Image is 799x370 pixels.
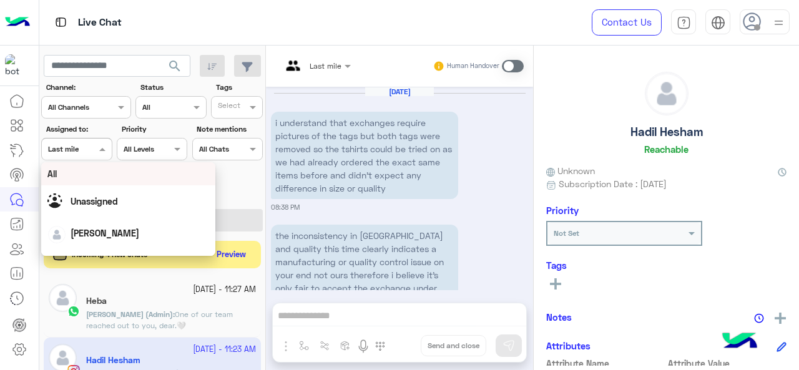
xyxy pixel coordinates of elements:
img: Unassigned.svg [47,193,66,212]
img: tab [677,16,691,30]
span: [PERSON_NAME] [71,228,139,238]
img: notes [754,313,764,323]
h6: Tags [546,260,787,271]
label: Tags [216,82,262,93]
img: tab [711,16,725,30]
img: teams.png [282,61,305,81]
span: One of our team reached out to you, dear.🤍 [86,309,233,330]
button: search [160,55,190,82]
label: Note mentions [197,124,261,135]
ng-dropdown-panel: Options list [41,162,216,256]
h6: Reachable [644,144,689,155]
h6: [DATE] [365,87,434,96]
img: defaultAdmin.png [48,226,66,243]
label: Channel: [46,82,130,93]
span: All [47,168,57,179]
img: add [775,313,786,324]
h5: Hadil Hesham [630,125,703,139]
img: hulul-logo.png [718,320,762,364]
p: 14/10/2025, 8:38 PM [271,112,458,199]
img: defaultAdmin.png [645,72,688,115]
h6: Attributes [546,340,591,351]
label: Status [140,82,205,93]
small: [DATE] - 11:27 AM [193,284,256,296]
button: Preview [212,246,252,264]
h6: Priority [546,205,579,216]
span: search [167,59,182,74]
img: tab [53,14,69,30]
a: tab [671,9,696,36]
span: Attribute Value [668,357,787,370]
h6: Notes [546,311,572,323]
img: profile [771,15,787,31]
button: Send and close [421,335,486,356]
span: Unassigned [71,196,118,207]
span: Unknown [546,164,595,177]
label: Assigned to: [46,124,110,135]
b: : [86,309,175,319]
img: WhatsApp [67,305,80,318]
div: Select [216,100,240,114]
img: defaultAdmin.png [49,284,77,312]
img: 317874714732967 [5,54,27,77]
span: Attribute Name [546,357,665,370]
small: 08:38 PM [271,202,300,212]
span: Last mile [310,61,341,71]
h5: Heba [86,296,107,306]
img: Logo [5,9,30,36]
p: Live Chat [78,14,122,31]
a: Contact Us [592,9,662,36]
small: Human Handover [447,61,499,71]
label: Priority [122,124,186,135]
span: [PERSON_NAME] (Admin) [86,309,173,319]
p: 14/10/2025, 8:38 PM [271,225,458,312]
span: Subscription Date : [DATE] [559,177,667,190]
b: Not Set [554,228,579,238]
